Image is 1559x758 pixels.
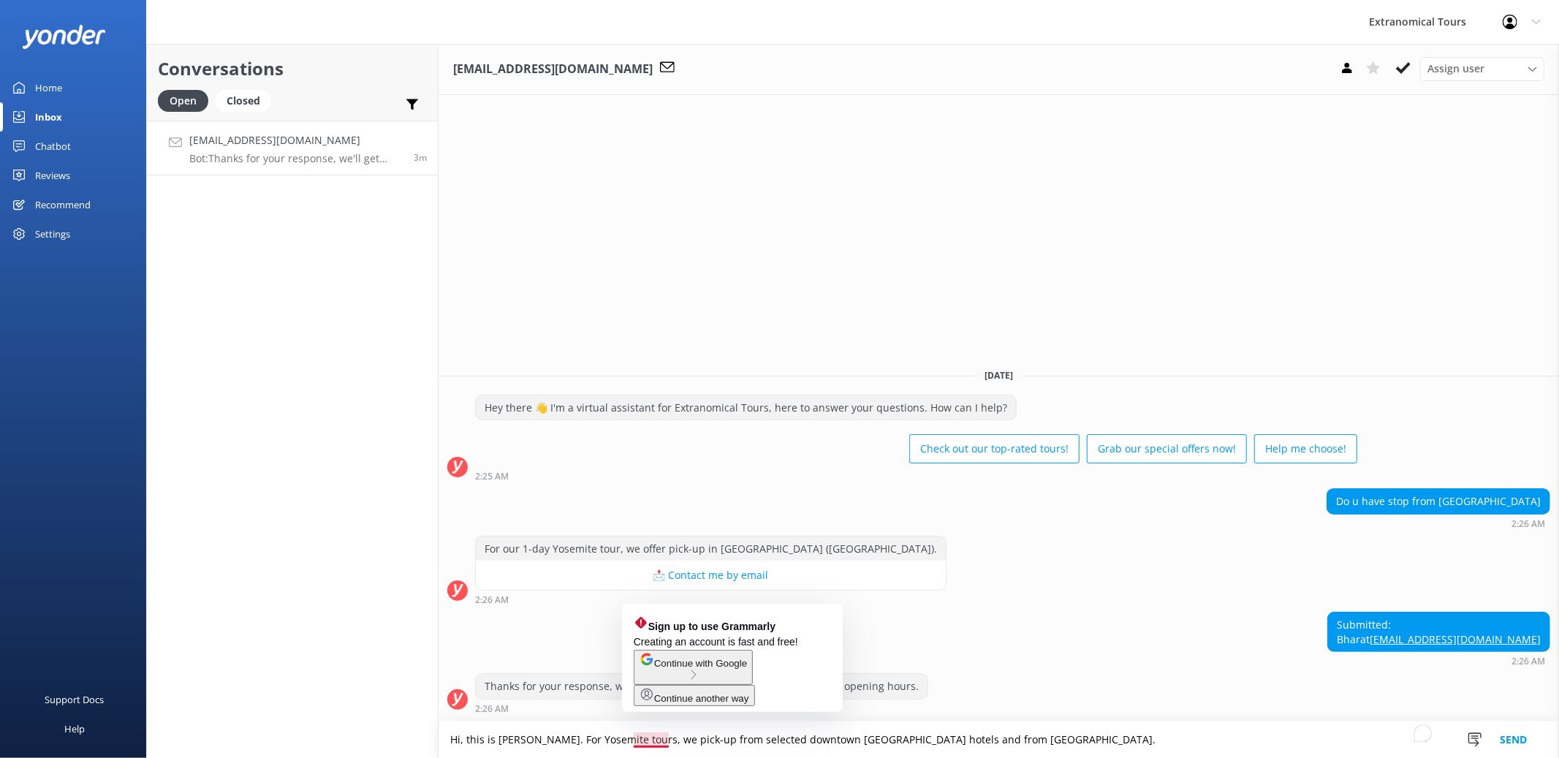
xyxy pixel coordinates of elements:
[35,132,71,161] div: Chatbot
[158,55,427,83] h2: Conversations
[1327,656,1550,666] div: Aug 30 2025 11:26am (UTC -07:00) America/Tijuana
[475,594,947,604] div: Aug 30 2025 11:26am (UTC -07:00) America/Tijuana
[22,25,106,49] img: yonder-white-logo.png
[475,596,509,604] strong: 2:26 AM
[1511,520,1545,528] strong: 2:26 AM
[1370,632,1541,646] a: [EMAIL_ADDRESS][DOMAIN_NAME]
[475,471,1357,481] div: Aug 30 2025 11:25am (UTC -07:00) America/Tijuana
[476,561,946,590] button: 📩 Contact me by email
[1420,57,1544,80] div: Assign User
[216,92,278,108] a: Closed
[414,151,427,164] span: Aug 30 2025 11:26am (UTC -07:00) America/Tijuana
[476,395,1016,420] div: Hey there 👋 I'm a virtual assistant for Extranomical Tours, here to answer your questions. How ca...
[1327,489,1549,514] div: Do u have stop from [GEOGRAPHIC_DATA]
[35,102,62,132] div: Inbox
[976,369,1022,382] span: [DATE]
[439,721,1559,758] textarea: To enrich screen reader interactions, please activate Accessibility in Grammarly extension settings
[475,705,509,713] strong: 2:26 AM
[147,121,438,175] a: [EMAIL_ADDRESS][DOMAIN_NAME]Bot:Thanks for your response, we'll get back to you as soon as we can...
[158,92,216,108] a: Open
[189,152,403,165] p: Bot: Thanks for your response, we'll get back to you as soon as we can during opening hours.
[158,90,208,112] div: Open
[1328,613,1549,651] div: Submitted: Bharat
[453,60,653,79] h3: [EMAIL_ADDRESS][DOMAIN_NAME]
[35,161,70,190] div: Reviews
[64,714,85,743] div: Help
[909,434,1080,463] button: Check out our top-rated tours!
[1254,434,1357,463] button: Help me choose!
[189,132,403,148] h4: [EMAIL_ADDRESS][DOMAIN_NAME]
[35,73,62,102] div: Home
[35,219,70,249] div: Settings
[1327,518,1550,528] div: Aug 30 2025 11:26am (UTC -07:00) America/Tijuana
[476,674,928,699] div: Thanks for your response, we'll get back to you as soon as we can during opening hours.
[1087,434,1247,463] button: Grab our special offers now!
[1427,61,1484,77] span: Assign user
[1486,721,1541,758] button: Send
[1511,657,1545,666] strong: 2:26 AM
[45,685,105,714] div: Support Docs
[475,472,509,481] strong: 2:25 AM
[475,703,928,713] div: Aug 30 2025 11:26am (UTC -07:00) America/Tijuana
[35,190,91,219] div: Recommend
[216,90,271,112] div: Closed
[476,537,946,561] div: For our 1-day Yosemite tour, we offer pick-up in [GEOGRAPHIC_DATA] ([GEOGRAPHIC_DATA]).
